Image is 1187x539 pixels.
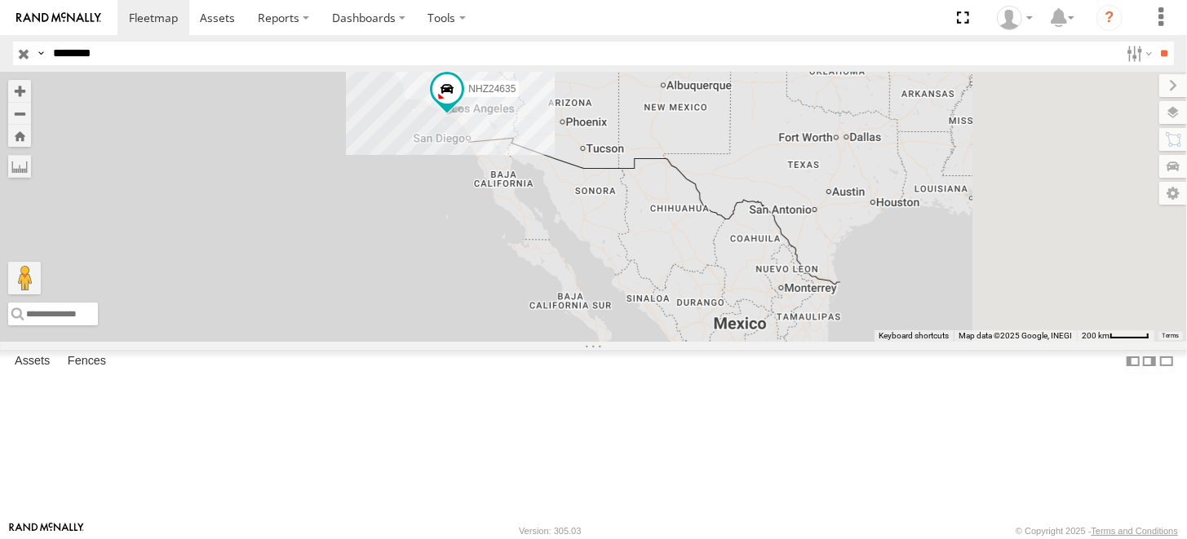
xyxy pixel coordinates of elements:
a: Terms and Conditions [1092,526,1178,536]
span: NHZ24635 [468,84,516,95]
button: Drag Pegman onto the map to open Street View [8,262,41,294]
label: Dock Summary Table to the Left [1125,350,1141,373]
button: Map Scale: 200 km per 45 pixels [1077,330,1154,342]
label: Search Filter Options [1120,42,1155,65]
div: Zulema McIntosch [991,6,1039,30]
button: Zoom in [8,80,31,102]
span: 200 km [1082,331,1109,340]
div: © Copyright 2025 - [1016,526,1178,536]
label: Map Settings [1159,182,1187,205]
label: Measure [8,155,31,178]
i: ? [1096,5,1123,31]
button: Keyboard shortcuts [879,330,949,342]
button: Zoom out [8,102,31,125]
div: Version: 305.03 [519,526,581,536]
label: Dock Summary Table to the Right [1141,350,1158,373]
label: Hide Summary Table [1158,350,1175,373]
button: Zoom Home [8,125,31,147]
label: Search Query [34,42,47,65]
a: Visit our Website [9,523,84,539]
img: rand-logo.svg [16,12,101,24]
label: Fences [60,351,114,373]
label: Assets [7,351,58,373]
a: Terms [1163,332,1180,338]
span: Map data ©2025 Google, INEGI [959,331,1072,340]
